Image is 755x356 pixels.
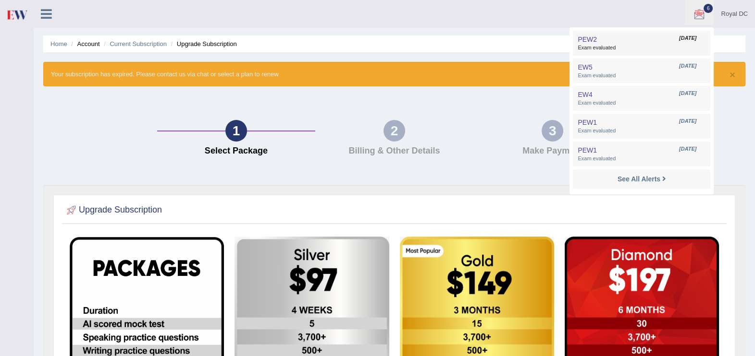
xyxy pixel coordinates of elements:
[575,116,708,136] a: PEW1 [DATE] Exam evaluated
[478,146,627,156] h4: Make Payment
[679,62,696,70] span: [DATE]
[615,174,668,184] a: See All Alerts
[578,146,597,154] span: PEW1
[169,39,237,48] li: Upgrade Subscription
[162,146,310,156] h4: Select Package
[50,40,67,47] a: Home
[69,39,99,48] li: Account
[43,62,745,86] div: Your subscription has expired. Please contact us via chat or select a plan to renew
[578,63,592,71] span: EW5
[679,118,696,125] span: [DATE]
[578,155,705,163] span: Exam evaluated
[578,72,705,80] span: Exam evaluated
[575,61,708,81] a: EW5 [DATE] Exam evaluated
[578,99,705,107] span: Exam evaluated
[320,146,469,156] h4: Billing & Other Details
[578,44,705,52] span: Exam evaluated
[225,120,247,142] div: 1
[730,70,735,80] button: ×
[64,203,162,217] h2: Upgrade Subscription
[575,33,708,53] a: PEW2 [DATE] Exam evaluated
[679,90,696,97] span: [DATE]
[575,144,708,164] a: PEW1 [DATE] Exam evaluated
[542,120,563,142] div: 3
[679,145,696,153] span: [DATE]
[578,91,592,98] span: EW4
[384,120,405,142] div: 2
[578,36,597,43] span: PEW2
[618,175,660,183] strong: See All Alerts
[704,4,713,13] span: 6
[679,35,696,42] span: [DATE]
[578,127,705,135] span: Exam evaluated
[110,40,167,47] a: Current Subscription
[578,119,597,126] span: PEW1
[575,88,708,108] a: EW4 [DATE] Exam evaluated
